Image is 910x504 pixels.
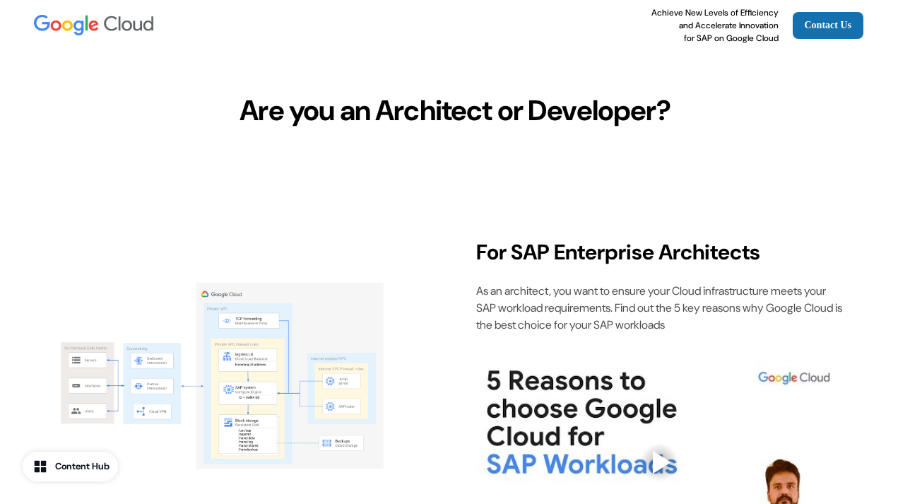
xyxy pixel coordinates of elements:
[476,283,842,334] p: As an architect, you want to ensure your Cloud infrastructure meets your SAP workload requirement...
[651,6,779,45] p: Achieve New Levels of Efficiency and Accelerate Innovation for SAP on Google Cloud
[23,452,118,481] button: Content Hub
[240,93,670,128] p: Are you an Architect or Developer?
[793,12,864,39] a: Contact Us
[476,238,760,266] strong: For SAP Enterprise Architects
[55,459,110,474] div: Content Hub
